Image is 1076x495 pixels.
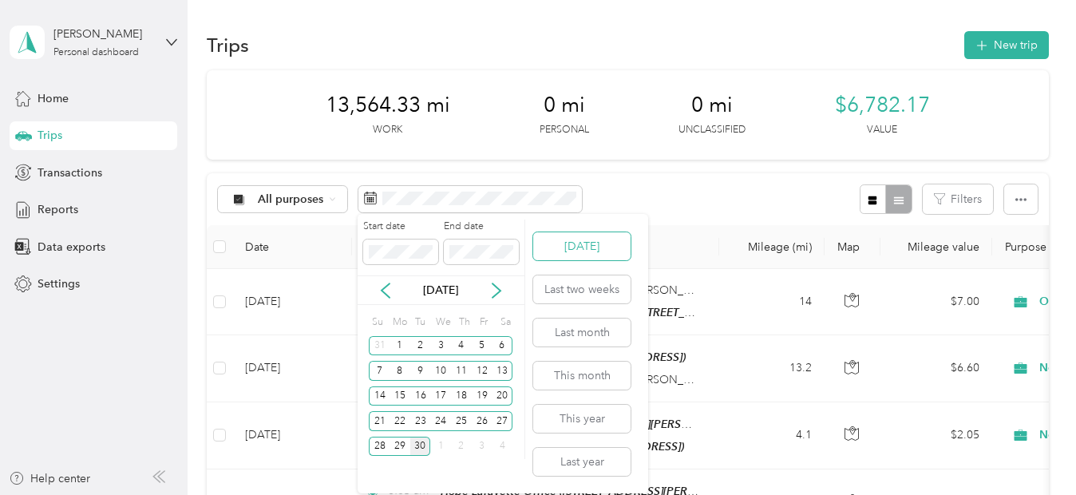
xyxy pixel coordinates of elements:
[719,269,825,335] td: 14
[451,437,472,457] div: 2
[678,123,746,137] p: Unclassified
[390,411,410,431] div: 22
[493,361,513,381] div: 13
[232,269,352,335] td: [DATE]
[719,225,825,269] th: Mileage (mi)
[352,225,719,269] th: Locations
[38,201,78,218] span: Reports
[430,386,451,406] div: 17
[410,437,431,457] div: 30
[430,411,451,431] div: 24
[987,406,1076,495] iframe: Everlance-gr Chat Button Frame
[433,311,451,333] div: We
[493,437,513,457] div: 4
[497,311,512,333] div: Sa
[472,411,493,431] div: 26
[369,311,384,333] div: Su
[369,386,390,406] div: 14
[53,26,153,42] div: [PERSON_NAME]
[867,123,897,137] p: Value
[825,225,880,269] th: Map
[9,470,90,487] button: Help center
[533,405,631,433] button: This year
[363,220,438,234] label: Start date
[444,220,519,234] label: End date
[477,311,493,333] div: Fr
[493,386,513,406] div: 20
[430,437,451,457] div: 1
[369,411,390,431] div: 21
[544,93,585,118] span: 0 mi
[472,386,493,406] div: 19
[533,275,631,303] button: Last two weeks
[407,282,474,299] p: [DATE]
[719,402,825,469] td: 4.1
[835,93,930,118] span: $6,782.17
[38,127,62,144] span: Trips
[719,335,825,402] td: 13.2
[390,336,410,356] div: 1
[326,93,450,118] span: 13,564.33 mi
[880,269,992,335] td: $7.00
[369,336,390,356] div: 31
[880,335,992,402] td: $6.60
[390,361,410,381] div: 8
[472,361,493,381] div: 12
[472,336,493,356] div: 5
[410,361,431,381] div: 9
[457,311,472,333] div: Th
[430,361,451,381] div: 10
[430,336,451,356] div: 3
[38,164,102,181] span: Transactions
[493,336,513,356] div: 6
[533,362,631,390] button: This month
[369,437,390,457] div: 28
[691,93,733,118] span: 0 mi
[451,361,472,381] div: 11
[880,225,992,269] th: Mileage value
[533,448,631,476] button: Last year
[38,275,80,292] span: Settings
[880,402,992,469] td: $2.05
[258,194,324,205] span: All purposes
[232,335,352,402] td: [DATE]
[923,184,993,214] button: Filters
[441,306,888,319] span: [STREET_ADDRESS][PERSON_NAME] ([STREET_ADDRESS][PERSON_NAME][US_STATE])
[390,437,410,457] div: 29
[207,37,249,53] h1: Trips
[413,311,428,333] div: Tu
[451,411,472,431] div: 25
[390,311,407,333] div: Mo
[232,402,352,469] td: [DATE]
[53,48,139,57] div: Personal dashboard
[533,319,631,346] button: Last month
[451,386,472,406] div: 18
[493,411,513,431] div: 27
[373,123,402,137] p: Work
[232,225,352,269] th: Date
[390,386,410,406] div: 15
[451,336,472,356] div: 4
[369,361,390,381] div: 7
[410,411,431,431] div: 23
[410,336,431,356] div: 2
[472,437,493,457] div: 3
[38,239,105,255] span: Data exports
[410,386,431,406] div: 16
[540,123,589,137] p: Personal
[964,31,1049,59] button: New trip
[38,90,69,107] span: Home
[533,232,631,260] button: [DATE]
